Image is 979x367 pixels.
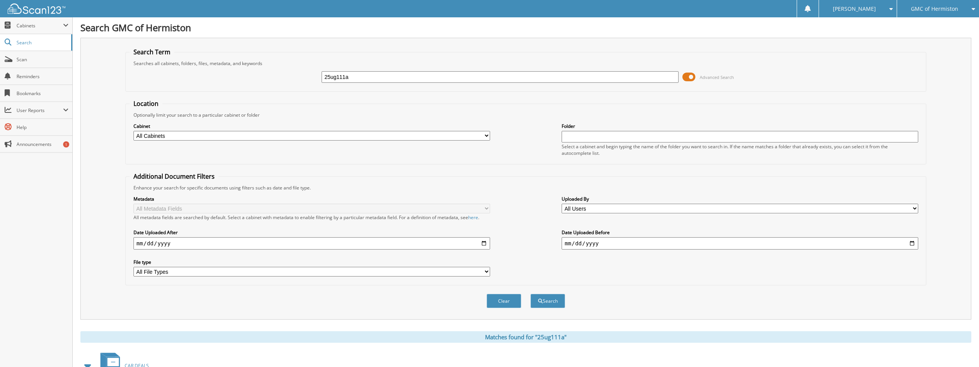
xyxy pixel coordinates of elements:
[130,60,922,67] div: Searches all cabinets, folders, files, metadata, and keywords
[8,3,65,14] img: scan123-logo-white.svg
[130,48,174,56] legend: Search Term
[562,196,918,202] label: Uploaded By
[700,74,734,80] span: Advanced Search
[17,39,67,46] span: Search
[17,90,68,97] span: Bookmarks
[133,214,490,221] div: All metadata fields are searched by default. Select a cabinet with metadata to enable filtering b...
[562,143,918,156] div: Select a cabinet and begin typing the name of the folder you want to search in. If the name match...
[133,196,490,202] label: Metadata
[133,237,490,250] input: start
[130,99,162,108] legend: Location
[133,229,490,236] label: Date Uploaded After
[833,7,876,11] span: [PERSON_NAME]
[530,294,565,308] button: Search
[80,21,971,34] h1: Search GMC of Hermiston
[130,184,922,191] div: Enhance your search for specific documents using filters such as date and file type.
[63,141,69,147] div: 1
[80,331,971,343] div: Matches found for "25ug111a"
[17,141,68,147] span: Announcements
[17,22,63,29] span: Cabinets
[911,7,958,11] span: GMC of Hermiston
[17,73,68,80] span: Reminders
[487,294,521,308] button: Clear
[133,123,490,129] label: Cabinet
[17,107,63,114] span: User Reports
[130,112,922,118] div: Optionally limit your search to a particular cabinet or folder
[17,56,68,63] span: Scan
[562,229,918,236] label: Date Uploaded Before
[562,237,918,250] input: end
[17,124,68,131] span: Help
[133,259,490,265] label: File type
[562,123,918,129] label: Folder
[468,214,478,221] a: here
[130,172,218,181] legend: Additional Document Filters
